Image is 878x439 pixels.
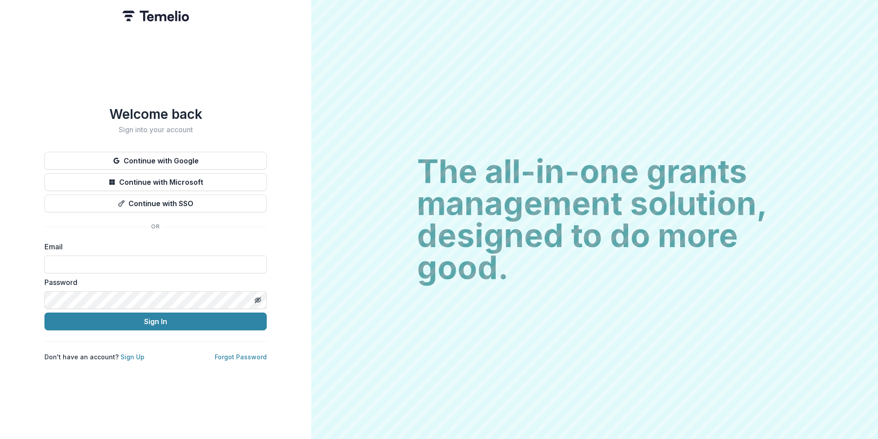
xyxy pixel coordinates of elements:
[44,195,267,212] button: Continue with SSO
[44,126,267,134] h2: Sign into your account
[251,293,265,307] button: Toggle password visibility
[44,106,267,122] h1: Welcome back
[120,353,144,361] a: Sign Up
[44,241,261,252] label: Email
[122,11,189,21] img: Temelio
[44,352,144,362] p: Don't have an account?
[44,277,261,288] label: Password
[215,353,267,361] a: Forgot Password
[44,173,267,191] button: Continue with Microsoft
[44,313,267,330] button: Sign In
[44,152,267,170] button: Continue with Google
